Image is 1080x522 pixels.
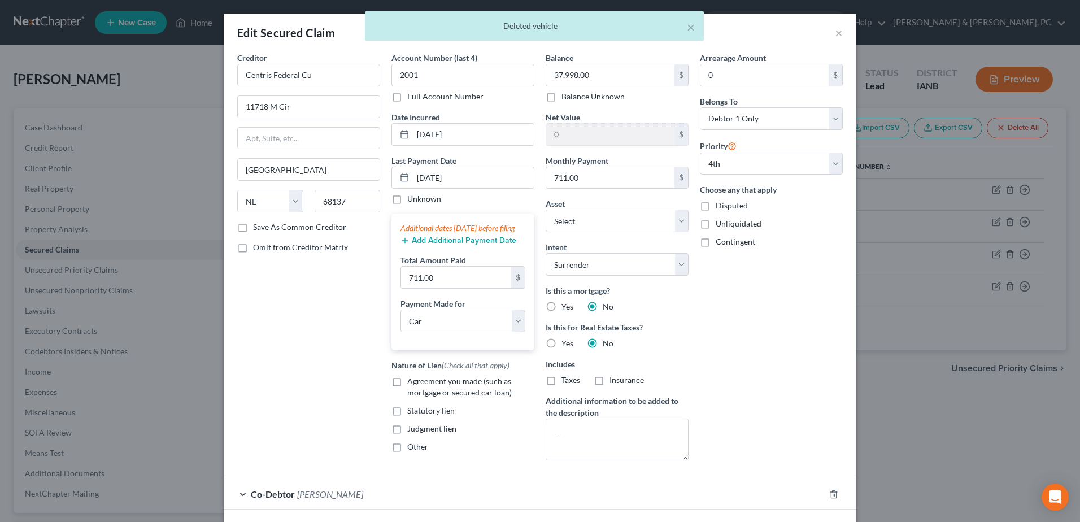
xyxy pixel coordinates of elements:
label: Includes [546,358,689,370]
input: 0.00 [546,167,674,189]
div: Additional dates [DATE] before filing [400,223,525,234]
span: Yes [561,302,573,311]
input: Apt, Suite, etc... [238,128,380,149]
span: Agreement you made (such as mortgage or secured car loan) [407,376,512,397]
span: Judgment lien [407,424,456,433]
label: Nature of Lien [391,359,509,371]
input: XXXX [391,64,534,86]
span: Insurance [609,375,644,385]
span: Contingent [716,237,755,246]
span: No [603,302,613,311]
label: Save As Common Creditor [253,221,346,233]
input: 0.00 [401,267,511,288]
input: Search creditor by name... [237,64,380,86]
span: No [603,338,613,348]
input: 0.00 [546,124,674,145]
span: Other [407,442,428,451]
input: Enter city... [238,159,380,180]
span: (Check all that apply) [442,360,509,370]
span: Creditor [237,53,267,63]
label: Full Account Number [407,91,484,102]
label: Date Incurred [391,111,440,123]
label: Payment Made for [400,298,465,310]
span: Omit from Creditor Matrix [253,242,348,252]
div: $ [674,64,688,86]
span: Asset [546,199,565,208]
label: Net Value [546,111,580,123]
span: Taxes [561,375,580,385]
label: Monthly Payment [546,155,608,167]
label: Choose any that apply [700,184,843,195]
label: Is this a mortgage? [546,285,689,297]
span: Unliquidated [716,219,761,228]
span: Disputed [716,201,748,210]
div: $ [511,267,525,288]
input: 0.00 [546,64,674,86]
label: Intent [546,241,567,253]
label: Unknown [407,193,441,205]
div: Deleted vehicle [374,20,695,32]
label: Account Number (last 4) [391,52,477,64]
div: Open Intercom Messenger [1042,484,1069,511]
label: Arrearage Amount [700,52,766,64]
label: Balance [546,52,573,64]
input: Enter zip... [315,190,381,212]
span: [PERSON_NAME] [297,489,363,499]
label: Is this for Real Estate Taxes? [546,321,689,333]
input: MM/DD/YYYY [413,124,534,145]
button: Add Additional Payment Date [400,236,516,245]
span: Yes [561,338,573,348]
span: Belongs To [700,97,738,106]
button: × [687,20,695,34]
input: MM/DD/YYYY [413,167,534,189]
input: Enter address... [238,96,380,118]
label: Additional information to be added to the description [546,395,689,419]
span: Statutory lien [407,406,455,415]
label: Balance Unknown [561,91,625,102]
label: Last Payment Date [391,155,456,167]
label: Total Amount Paid [400,254,466,266]
label: Priority [700,139,737,153]
div: $ [674,167,688,189]
div: $ [674,124,688,145]
input: 0.00 [700,64,829,86]
div: $ [829,64,842,86]
span: Co-Debtor [251,489,295,499]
